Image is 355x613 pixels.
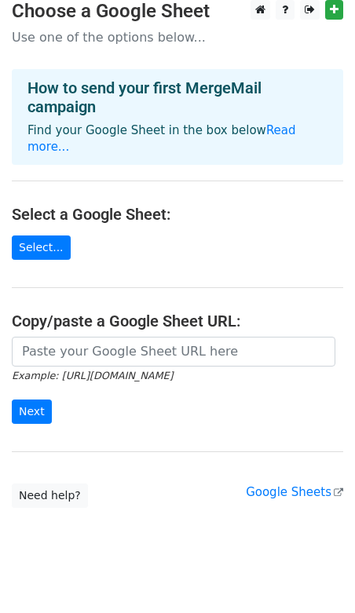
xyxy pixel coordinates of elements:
h4: How to send your first MergeMail campaign [27,78,328,116]
input: Next [12,400,52,424]
a: Read more... [27,123,296,154]
a: Need help? [12,483,88,508]
a: Google Sheets [246,485,343,499]
a: Select... [12,235,71,260]
small: Example: [URL][DOMAIN_NAME] [12,370,173,381]
input: Paste your Google Sheet URL here [12,337,335,367]
iframe: Chat Widget [276,538,355,613]
h4: Copy/paste a Google Sheet URL: [12,312,343,330]
p: Use one of the options below... [12,29,343,46]
h4: Select a Google Sheet: [12,205,343,224]
p: Find your Google Sheet in the box below [27,122,328,155]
